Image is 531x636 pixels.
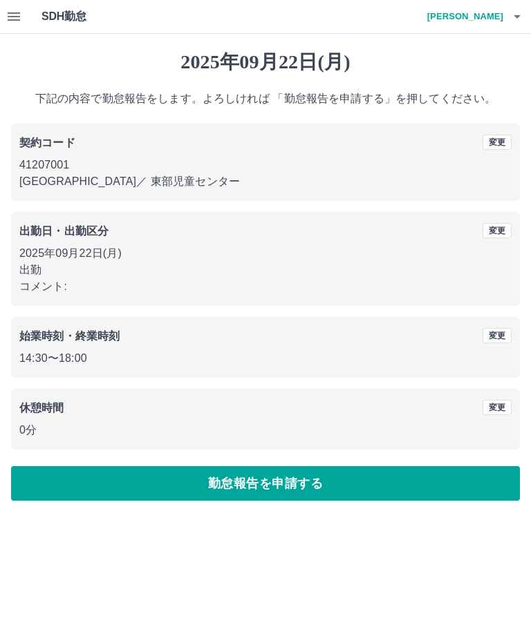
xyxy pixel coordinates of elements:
[483,328,512,343] button: 変更
[19,137,75,148] b: 契約コード
[19,245,512,262] p: 2025年09月22日(月)
[19,350,512,367] p: 14:30 〜 18:00
[11,50,520,74] h1: 2025年09月22日(月)
[19,262,512,278] p: 出勤
[19,422,512,439] p: 0分
[19,225,109,237] b: 出勤日・出勤区分
[483,400,512,415] button: 変更
[19,173,512,190] p: [GEOGRAPHIC_DATA] ／ 東部児童センター
[483,223,512,238] button: 変更
[19,402,64,414] b: 休憩時間
[19,157,512,173] p: 41207001
[19,278,512,295] p: コメント:
[19,330,120,342] b: 始業時刻・終業時刻
[11,466,520,501] button: 勤怠報告を申請する
[483,135,512,150] button: 変更
[11,90,520,107] p: 下記の内容で勤怠報告をします。よろしければ 「勤怠報告を申請する」を押してください。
